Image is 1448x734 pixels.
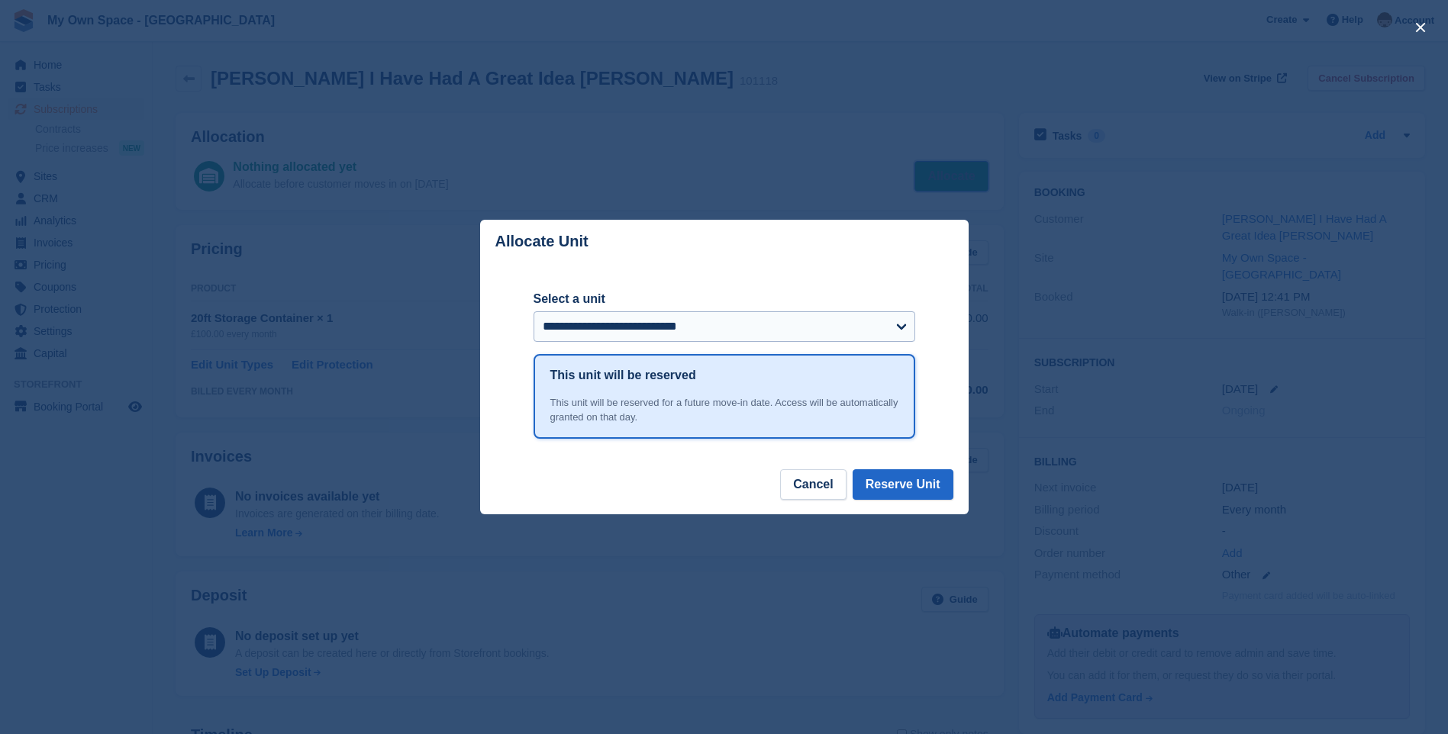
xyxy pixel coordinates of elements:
[534,290,915,308] label: Select a unit
[550,395,898,425] div: This unit will be reserved for a future move-in date. Access will be automatically granted on tha...
[780,469,846,500] button: Cancel
[1408,15,1433,40] button: close
[550,366,696,385] h1: This unit will be reserved
[853,469,953,500] button: Reserve Unit
[495,233,589,250] p: Allocate Unit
